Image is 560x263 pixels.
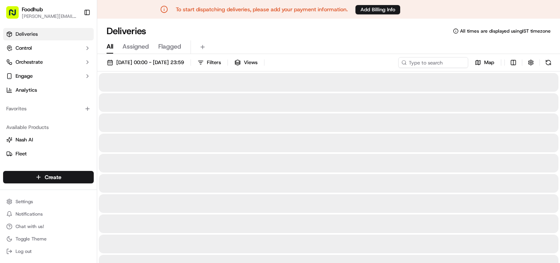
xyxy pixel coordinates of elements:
[3,134,94,146] button: Nash AI
[6,150,91,157] a: Fleet
[398,57,468,68] input: Type to search
[16,73,33,80] span: Engage
[207,59,221,66] span: Filters
[45,173,61,181] span: Create
[16,223,44,230] span: Chat with us!
[16,199,33,205] span: Settings
[16,87,37,94] span: Analytics
[3,70,94,82] button: Engage
[16,248,31,254] span: Log out
[22,13,77,19] button: [PERSON_NAME][EMAIL_ADDRESS][PERSON_NAME][DOMAIN_NAME]
[471,57,498,68] button: Map
[3,103,94,115] div: Favorites
[543,57,554,68] button: Refresh
[107,25,146,37] h1: Deliveries
[355,5,400,14] button: Add Billing Info
[16,211,43,217] span: Notifications
[16,150,27,157] span: Fleet
[3,148,94,160] button: Fleet
[3,196,94,207] button: Settings
[3,42,94,54] button: Control
[16,59,43,66] span: Orchestrate
[3,209,94,219] button: Notifications
[176,5,348,13] p: To start dispatching deliveries, please add your payment information.
[6,164,91,171] a: Promise
[122,42,149,51] span: Assigned
[244,59,257,66] span: Views
[3,162,94,174] button: Promise
[3,221,94,232] button: Chat with us!
[3,171,94,183] button: Create
[103,57,187,68] button: [DATE] 00:00 - [DATE] 23:59
[22,5,43,13] button: Foodhub
[3,84,94,96] a: Analytics
[3,121,94,134] div: Available Products
[16,236,47,242] span: Toggle Theme
[158,42,181,51] span: Flagged
[3,3,80,22] button: Foodhub[PERSON_NAME][EMAIL_ADDRESS][PERSON_NAME][DOMAIN_NAME]
[3,28,94,40] a: Deliveries
[16,136,33,143] span: Nash AI
[6,136,91,143] a: Nash AI
[3,56,94,68] button: Orchestrate
[460,28,551,34] span: All times are displayed using IST timezone
[16,45,32,52] span: Control
[231,57,261,68] button: Views
[194,57,224,68] button: Filters
[3,233,94,244] button: Toggle Theme
[107,42,113,51] span: All
[16,164,34,171] span: Promise
[16,31,38,38] span: Deliveries
[116,59,184,66] span: [DATE] 00:00 - [DATE] 23:59
[484,59,494,66] span: Map
[3,246,94,257] button: Log out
